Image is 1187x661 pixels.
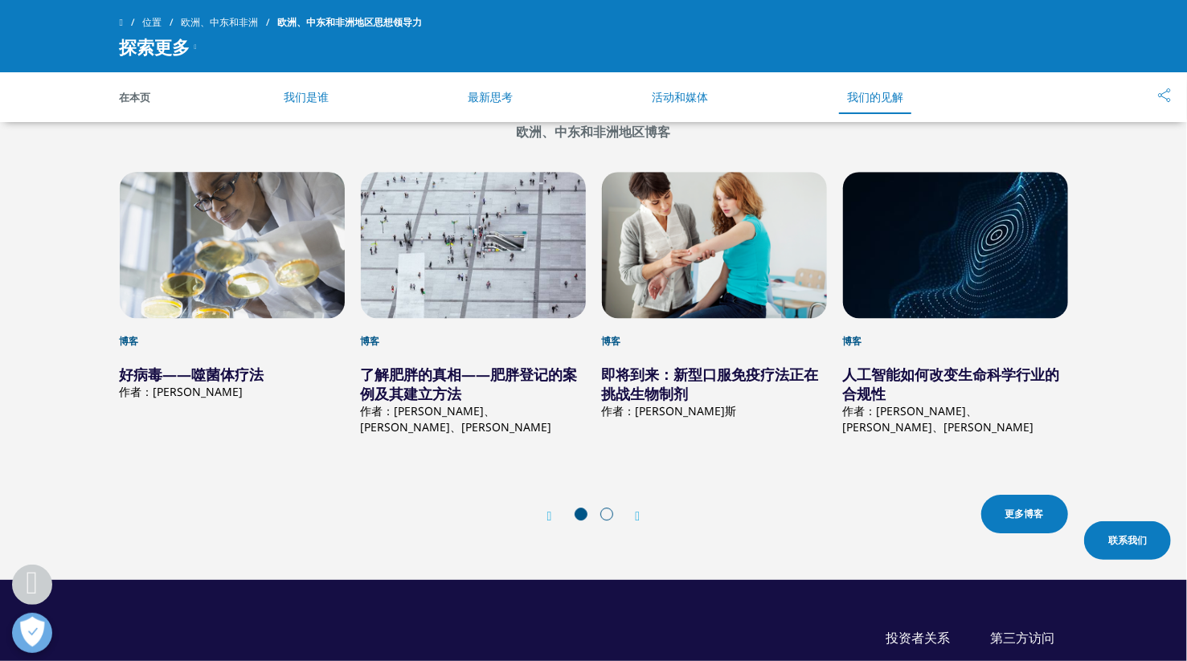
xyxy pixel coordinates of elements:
div: 下一张幻灯片 [620,508,641,524]
div: 2 / 8 [361,172,586,435]
div: 1 / 8 [120,172,345,435]
div: 上一张幻灯片 [547,508,568,524]
font: 作者：[PERSON_NAME]斯 [602,403,737,418]
font: 博客 [361,334,380,348]
a: 欧洲、中东和非洲 [181,8,277,37]
font: 作者：[PERSON_NAME]、[PERSON_NAME]、[PERSON_NAME] [843,403,1034,435]
a: 我们的见解 [847,89,903,104]
font: 欧洲、中东和非洲 [181,15,258,29]
a: 投资者关系 [886,629,951,647]
font: 探索更多 [120,35,190,59]
a: 联系我们 [1084,521,1171,560]
font: 博客 [120,334,139,348]
a: 我们是谁 [284,89,329,104]
a: 活动和媒体 [652,89,708,104]
font: 在本页 [120,90,151,104]
font: 欧洲、中东和非洲地区思想领导力 [277,15,422,29]
a: 更多博客 [981,495,1068,533]
a: 位置 [142,8,181,37]
font: 博客 [843,334,862,348]
a: 好病毒——噬菌体疗法 [120,365,264,384]
a: 人工智能如何改变生命科学行业的合规性 [843,365,1060,403]
font: 欧洲、中东和非洲地区博客 [517,123,671,141]
a: 最新思考 [468,89,513,104]
font: 联系我们 [1108,533,1147,547]
a: 即将到来：新型口服免疫疗法正在挑战生物制剂 [602,365,819,403]
font: 作者：[PERSON_NAME] [120,384,244,399]
font: 博客 [602,334,621,348]
div: 3 / 8 [602,172,827,435]
font: 作者：[PERSON_NAME]、[PERSON_NAME]、[PERSON_NAME] [361,403,552,435]
div: 4 / 8 [843,172,1068,435]
font: 更多博客 [1005,507,1044,520]
font: 位置 [142,15,162,29]
a: 了解肥胖的真相——肥胖登记的案例及其建立方法 [361,365,578,403]
button: 开放偏好 [12,613,52,653]
a: 第三方访问 [991,629,1055,647]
